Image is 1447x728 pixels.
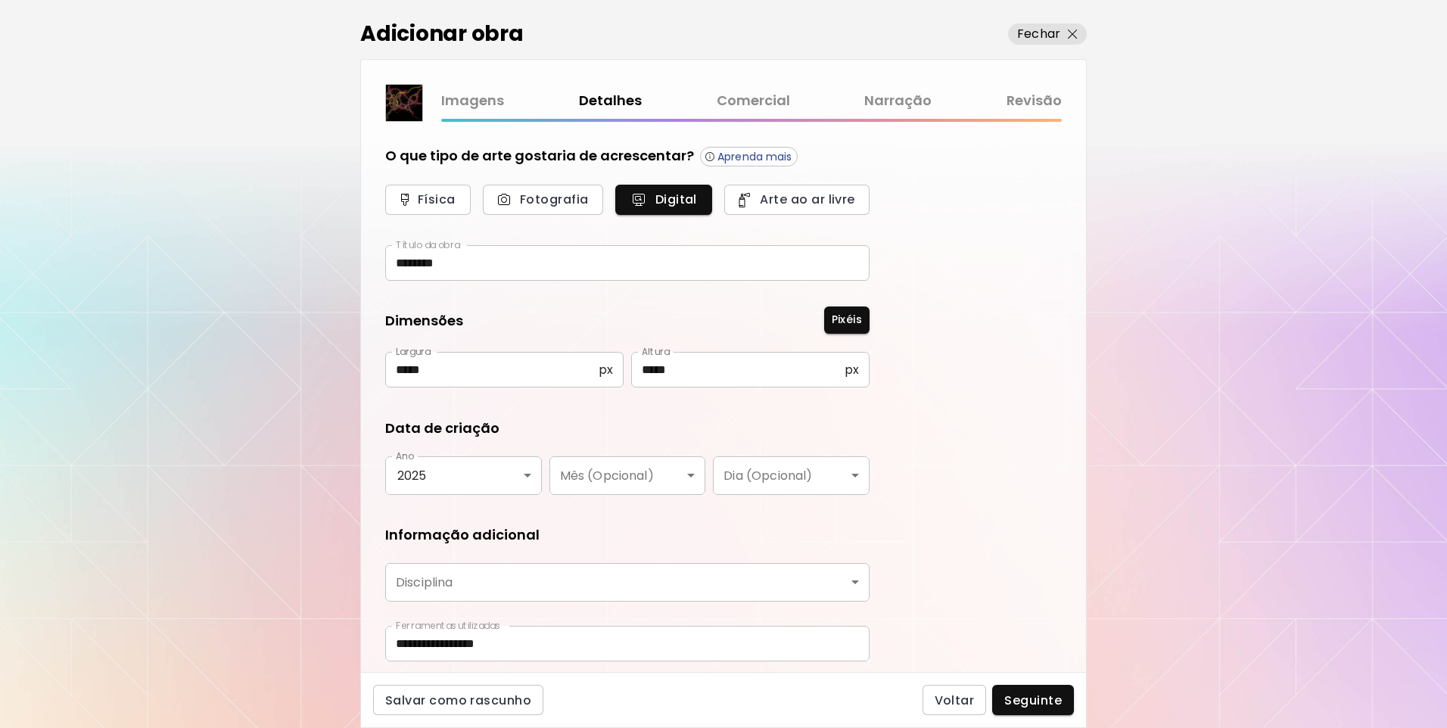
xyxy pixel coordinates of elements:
[385,692,531,708] span: Salvar como rascunho
[923,685,987,715] button: Voltar
[373,685,543,715] button: Salvar como rascunho
[385,311,463,334] h5: Dimensões
[397,468,530,483] p: 2025
[935,692,975,708] span: Voltar
[717,150,792,163] p: Aprenda mais
[385,418,499,438] h5: Data de criação
[499,191,587,207] span: Fotografia
[713,456,870,495] div: ​
[441,90,504,112] a: Imagens
[824,306,870,334] button: Pixéis
[385,185,471,215] button: Física
[402,191,454,207] span: Física
[599,362,613,377] span: px
[385,146,694,166] h5: O que tipo de arte gostaria de acrescentar?
[717,90,790,112] a: Comercial
[992,685,1074,715] button: Seguinte
[632,191,695,207] span: Digital
[1007,90,1062,112] a: Revisão
[385,563,870,602] div: ​
[864,90,932,112] a: Narração
[1004,692,1062,708] span: Seguinte
[741,191,853,207] span: Arte ao ar livre
[386,85,422,121] img: thumbnail
[385,456,542,495] div: 2025
[832,312,862,328] span: Pixéis
[615,185,712,215] button: Digital
[385,525,540,545] h5: Informação adicional
[724,185,870,215] button: Arte ao ar livre
[549,456,706,495] div: ​
[845,362,859,377] span: px
[700,147,798,166] button: Aprenda mais
[483,185,603,215] button: Fotografia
